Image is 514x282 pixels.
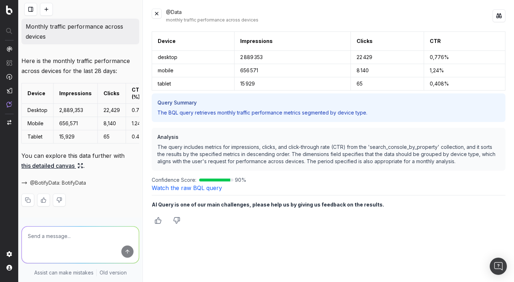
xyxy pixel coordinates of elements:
[54,83,98,104] td: Impressions
[152,176,196,184] span: Confidence Score:
[235,176,246,184] span: 90 %
[98,130,126,144] td: 65
[100,269,127,276] a: Old version
[6,88,12,93] img: Studio
[26,21,135,42] p: Monthly traffic performance across devices
[34,269,94,276] p: Assist can make mistakes
[30,179,86,186] span: @BotifyData: BotifyData
[126,83,149,104] td: CTR (%)
[430,38,441,45] button: CTR
[21,161,83,171] a: this detailed canvas
[157,109,500,116] p: The BQL query retrieves monthly traffic performance metrics segmented by device type.
[6,5,12,15] img: Botify logo
[351,51,424,64] td: 22 429
[152,201,384,208] b: AI Query is one of our main challenges, please help us by giving us feedback on the results.
[490,258,507,275] div: Open Intercom Messenger
[357,38,373,45] button: Clicks
[6,251,12,257] img: Setting
[54,130,98,144] td: 15,929
[22,104,54,117] td: Desktop
[152,214,165,227] button: Thumbs up
[235,64,351,77] td: 656 571
[21,151,139,171] p: You can explore this data further with .
[98,83,126,104] td: Clicks
[152,77,235,91] td: tablet
[7,120,11,125] img: Switch project
[157,133,500,141] h3: Analysis
[21,179,86,186] button: @BotifyData: BotifyData
[6,74,12,80] img: Activation
[6,101,12,107] img: Assist
[240,38,273,45] button: Impressions
[126,117,149,130] td: 1.24
[235,77,351,91] td: 15 929
[98,117,126,130] td: 8,140
[126,130,149,144] td: 0.41
[22,130,54,144] td: Tablet
[235,51,351,64] td: 2 889 353
[6,265,12,271] img: My account
[98,104,126,117] td: 22,429
[157,144,500,165] p: The query includes metrics for impressions, clicks, and click-through rate (CTR) from the 'search...
[152,184,222,191] a: Watch the raw BQL query
[6,60,12,66] img: Intelligence
[21,56,139,76] p: Here is the monthly traffic performance across devices for the last 28 days:
[158,38,176,45] button: Device
[152,64,235,77] td: mobile
[22,117,54,130] td: Mobile
[166,9,493,23] div: @Data
[424,51,505,64] td: 0,776%
[166,17,493,23] div: monthly traffic performance across devices
[22,83,54,104] td: Device
[351,64,424,77] td: 8 140
[54,117,98,130] td: 656,571
[424,77,505,91] td: 0,408%
[351,77,424,91] td: 65
[54,104,98,117] td: 2,889,353
[126,104,149,117] td: 0.78
[152,51,235,64] td: desktop
[6,46,12,52] img: Analytics
[170,214,183,227] button: Thumbs down
[424,64,505,77] td: 1,24%
[157,99,500,106] h3: Query Summary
